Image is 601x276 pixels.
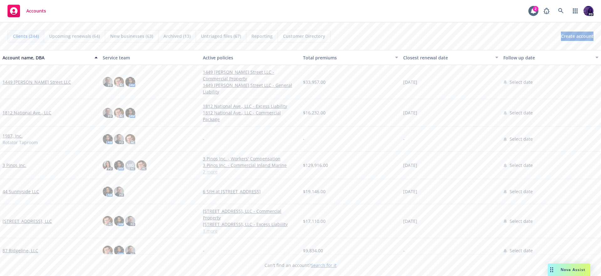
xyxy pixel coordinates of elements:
img: photo [114,134,124,144]
a: 3 Pinos Inc. - Workers' Compensation [203,155,298,162]
div: Total premiums [303,54,391,61]
a: Report a Bug [540,5,553,17]
img: photo [114,246,124,256]
span: Select date [510,162,533,168]
a: 6 SFH at [STREET_ADDRESS] [203,188,298,195]
img: photo [125,134,135,144]
span: $17,110.00 [303,218,326,224]
a: 1449 [PERSON_NAME] Street LLC [3,79,71,85]
a: [STREET_ADDRESS], LLC - Excess Liability [203,221,298,228]
a: [STREET_ADDRESS], LLC [3,218,52,224]
img: photo [114,160,124,170]
button: Closest renewal date [401,50,501,65]
a: 1987, Inc. [3,133,23,139]
span: Select date [510,188,533,195]
a: 3 Pinos Inc. - Commercial Inland Marine [203,162,298,168]
img: photo [114,216,124,226]
img: photo [125,108,135,118]
span: Select date [510,136,533,142]
span: [DATE] [403,218,417,224]
span: Untriaged files (67) [201,33,241,39]
span: [DATE] [403,188,417,195]
span: Create account [561,30,593,42]
span: Archived (13) [163,33,191,39]
span: [DATE] [403,162,417,168]
img: photo [103,187,113,197]
span: Upcoming renewals (64) [49,33,100,39]
div: Account name, DBA [3,54,91,61]
img: photo [103,134,113,144]
button: Total premiums [300,50,401,65]
a: 1812 National Ave., LLC - Commercial Package [203,109,298,123]
span: Select date [510,79,533,85]
span: Can't find an account? [265,262,336,268]
div: Drag to move [548,263,556,276]
a: 1449 [PERSON_NAME] Street LLC - Commercial Property [203,69,298,82]
span: [DATE] [403,79,417,85]
a: Search for it [311,262,336,268]
span: [DATE] [403,109,417,116]
div: Follow up date [503,54,592,61]
span: Select date [510,109,533,116]
span: Clients (244) [13,33,39,39]
a: 2 more [203,168,298,175]
img: photo [114,187,124,197]
div: Closest renewal date [403,54,491,61]
span: Select date [510,218,533,224]
img: photo [114,77,124,87]
a: 3 Pinos Inc. [3,162,26,168]
img: photo [125,246,135,256]
span: $9,834.00 [303,247,323,254]
span: - [203,247,204,254]
img: photo [103,216,113,226]
span: Select date [510,247,533,254]
div: 2 [533,6,538,12]
a: Switch app [569,5,582,17]
img: photo [125,216,135,226]
span: $19,146.00 [303,188,326,195]
span: - [203,136,204,142]
button: Service team [100,50,200,65]
img: photo [125,77,135,87]
a: Accounts [5,2,49,20]
a: 1 more [203,228,298,234]
span: Nova Assist [561,267,585,272]
a: 1812 National Ave., LLC - Excess Liability [203,103,298,109]
a: 44 Sunnyside LLC [3,188,39,195]
a: 1449 [PERSON_NAME] Street LLC - General Liability [203,82,298,95]
button: Nova Assist [548,263,590,276]
img: photo [114,108,124,118]
a: [STREET_ADDRESS], LLC - Commercial Property [203,208,298,221]
span: $33,957.00 [303,79,326,85]
div: Service team [103,54,198,61]
div: Active policies [203,54,298,61]
span: Reporting [251,33,273,39]
a: Search [555,5,567,17]
span: MG [127,162,134,168]
a: 87 Ridgeline, LLC [3,247,38,254]
span: - [303,136,305,142]
button: Follow up date [501,50,601,65]
span: Customer Directory [283,33,325,39]
button: Active policies [200,50,300,65]
img: photo [103,160,113,170]
span: $16,232.00 [303,109,326,116]
img: photo [136,160,146,170]
a: Create account [561,32,593,41]
img: photo [583,6,593,16]
span: - [403,247,405,254]
span: New businesses (63) [110,33,153,39]
span: Accounts [26,8,46,13]
img: photo [103,246,113,256]
img: photo [103,108,113,118]
span: $129,916.00 [303,162,328,168]
span: Rotator Taproom [3,139,38,146]
a: 1812 National Ave., LLC [3,109,51,116]
span: - [403,136,405,142]
img: photo [103,77,113,87]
